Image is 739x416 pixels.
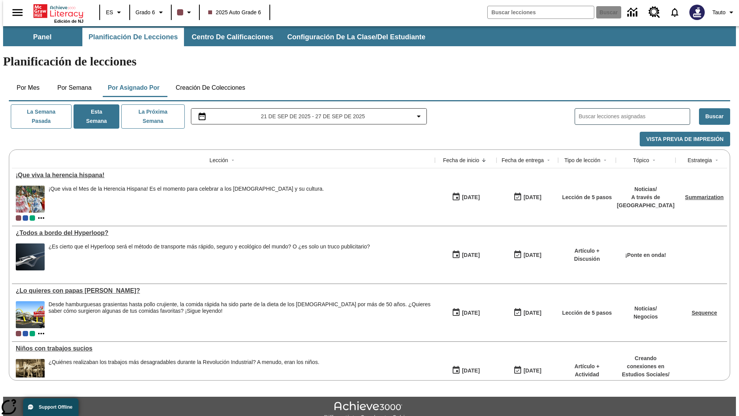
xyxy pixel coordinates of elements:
div: Fecha de entrega [502,156,544,164]
button: La próxima semana [121,104,184,129]
div: ¿Quiénes realizaban los trabajos más desagradables durante la Revolución Industrial? A menudo, er... [48,359,319,386]
span: 2025 Auto Grade 6 [208,8,261,17]
button: Perfil/Configuración [709,5,739,19]
a: ¿Todos a bordo del Hyperloop?, Lecciones [16,230,431,237]
div: Clase actual [16,215,21,221]
p: Noticias / [617,185,675,193]
span: Tauto [712,8,726,17]
div: [DATE] [462,250,480,260]
div: OL 2025 Auto Grade 7 [23,215,28,221]
button: Creación de colecciones [169,79,251,97]
span: OL 2025 Auto Grade 7 [23,331,28,336]
div: ¡Que viva la herencia hispana! [16,172,431,179]
div: Tópico [633,156,649,164]
div: Clase actual [16,331,21,336]
div: [DATE] [523,366,541,376]
p: Creando conexiones en Estudios Sociales / [620,354,672,379]
p: Lección de 5 pasos [562,193,612,201]
div: ¡Que viva el Mes de la Herencia Hispana! Es el momento para celebrar a los [DEMOGRAPHIC_DATA] y s... [48,186,324,192]
div: ¿Lo quieres con papas fritas? [16,287,431,294]
button: Mostrar más clases [37,329,46,338]
button: Sort [649,156,659,165]
button: Por mes [9,79,47,97]
p: Noticias / [634,305,658,313]
div: Lección [209,156,228,164]
div: Tipo de lección [564,156,600,164]
button: 09/21/25: Último día en que podrá accederse la lección [511,190,544,205]
div: Fecha de inicio [443,156,479,164]
span: Edición de NJ [54,19,84,23]
p: Negocios [634,313,658,321]
div: Niños con trabajos sucios [16,345,431,352]
span: Centro de calificaciones [192,33,273,42]
button: 07/11/25: Primer día en que estuvo disponible la lección [449,363,482,378]
button: Centro de calificaciones [186,28,279,46]
button: Escoja un nuevo avatar [685,2,709,22]
img: Uno de los primeros locales de McDonald's, con el icónico letrero rojo y los arcos amarillos. [16,301,45,328]
a: ¿Lo quieres con papas fritas?, Lecciones [16,287,431,294]
div: Portada [33,3,84,23]
div: [DATE] [462,308,480,318]
button: 09/15/25: Primer día en que estuvo disponible la lección [449,190,482,205]
div: Estrategia [687,156,712,164]
button: Sort [712,156,721,165]
span: Desde hamburguesas grasientas hasta pollo crujiente, la comida rápida ha sido parte de la dieta d... [48,301,431,328]
div: 2025 Auto Grade 4 [30,331,35,336]
button: Seleccione el intervalo de fechas opción del menú [194,112,424,121]
span: 21 de sep de 2025 - 27 de sep de 2025 [261,112,365,121]
span: ES [106,8,113,17]
div: Desde hamburguesas grasientas hasta pollo crujiente, la comida rápida ha sido parte de la dieta d... [48,301,431,314]
img: Avatar [689,5,705,20]
button: Panel [4,28,81,46]
button: Sort [544,156,553,165]
a: Centro de información [623,2,644,23]
a: Centro de recursos, Se abrirá en una pestaña nueva. [644,2,665,23]
button: 11/30/25: Último día en que podrá accederse la lección [511,363,544,378]
span: Support Offline [39,404,72,410]
span: 2025 Auto Grade 4 [30,215,35,221]
button: 07/14/25: Primer día en que estuvo disponible la lección [449,305,482,320]
div: ¿Es cierto que el Hyperloop será el método de transporte más rápido, seguro y ecológico del mundo... [48,243,370,270]
span: Configuración de la clase/del estudiante [287,33,425,42]
span: Panel [33,33,52,42]
button: La semana pasada [11,104,72,129]
div: [DATE] [462,193,480,202]
a: Niños con trabajos sucios, Lecciones [16,345,431,352]
button: Mostrar más clases [37,213,46,223]
button: Buscar [699,108,730,125]
span: Planificación de lecciones [89,33,178,42]
button: Sort [479,156,488,165]
img: Representación artística del vehículo Hyperloop TT entrando en un túnel [16,243,45,270]
button: Esta semana [74,104,119,129]
a: ¡Que viva la herencia hispana!, Lecciones [16,172,431,179]
button: Por asignado por [102,79,166,97]
button: Configuración de la clase/del estudiante [281,28,431,46]
div: Subbarra de navegación [3,28,432,46]
button: 07/20/26: Último día en que podrá accederse la lección [511,305,544,320]
div: ¿Todos a bordo del Hyperloop? [16,230,431,237]
div: ¿Quiénes realizaban los trabajos más desagradables durante la Revolución Industrial? A menudo, er... [48,359,319,366]
a: Sequence [692,310,717,316]
a: Notificaciones [665,2,685,22]
div: ¡Que viva el Mes de la Herencia Hispana! Es el momento para celebrar a los hispanoamericanos y su... [48,186,324,213]
p: Artículo + Discusión [562,247,612,263]
div: ¿Es cierto que el Hyperloop será el método de transporte más rápido, seguro y ecológico del mundo... [48,243,370,250]
button: Planificación de lecciones [82,28,184,46]
p: Lección de 5 pasos [562,309,612,317]
a: Summarization [685,194,724,200]
p: A través de [GEOGRAPHIC_DATA] [617,193,675,210]
img: dos filas de mujeres hispanas en un desfile que celebra la cultura hispana. Las mujeres lucen col... [16,186,45,213]
p: Artículo + Actividad [562,362,612,379]
button: Support Offline [23,398,79,416]
button: 06/30/26: Último día en que podrá accederse la lección [511,248,544,262]
a: Portada [33,3,84,19]
div: [DATE] [523,308,541,318]
button: Sort [228,156,237,165]
button: Grado: Grado 6, Elige un grado [132,5,169,19]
